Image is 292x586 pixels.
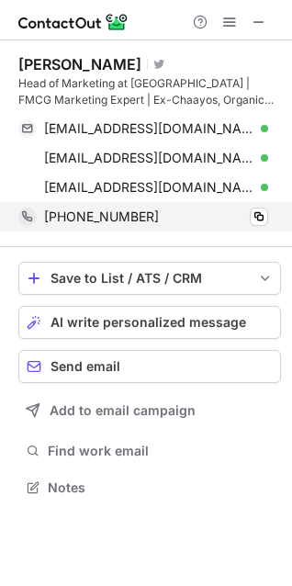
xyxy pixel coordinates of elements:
span: Add to email campaign [50,403,196,418]
span: [EMAIL_ADDRESS][DOMAIN_NAME] [44,120,254,137]
button: save-profile-one-click [18,262,281,295]
span: Send email [51,359,120,374]
div: Save to List / ATS / CRM [51,271,249,286]
div: Head of Marketing at [GEOGRAPHIC_DATA] | FMCG Marketing Expert | Ex-Chaayos, Organic India, Mothe... [18,75,281,108]
button: Send email [18,350,281,383]
span: [EMAIL_ADDRESS][DOMAIN_NAME] [44,179,254,196]
div: [PERSON_NAME] [18,55,141,73]
button: Notes [18,475,281,501]
img: ContactOut v5.3.10 [18,11,129,33]
span: Notes [48,479,274,496]
span: [EMAIL_ADDRESS][DOMAIN_NAME] [44,150,254,166]
span: [PHONE_NUMBER] [44,208,159,225]
button: AI write personalized message [18,306,281,339]
button: Add to email campaign [18,394,281,427]
button: Find work email [18,438,281,464]
span: AI write personalized message [51,315,246,330]
span: Find work email [48,443,274,459]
